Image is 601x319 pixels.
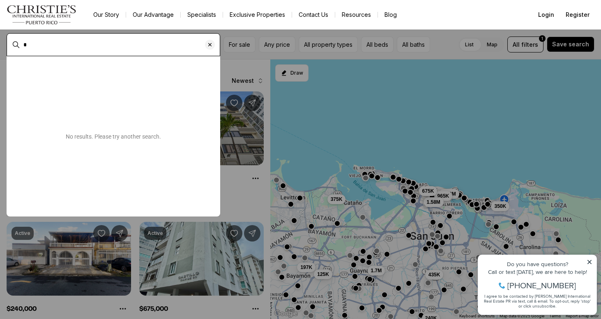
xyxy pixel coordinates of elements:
a: Exclusive Properties [223,9,292,21]
a: Our Advantage [126,9,180,21]
button: Contact Us [292,9,335,21]
span: Login [538,11,554,18]
div: Do you have questions? [9,18,119,24]
a: Resources [335,9,378,21]
p: No results. Please try another search. [7,133,220,140]
a: Our Story [87,9,126,21]
button: Login [533,7,559,23]
span: Register [566,11,589,18]
a: Blog [378,9,403,21]
a: Specialists [181,9,223,21]
div: Call or text [DATE], we are here to help! [9,26,119,32]
img: logo [7,5,77,25]
span: [PHONE_NUMBER] [34,39,102,47]
button: Register [561,7,594,23]
button: Clear search input [205,34,220,56]
span: I agree to be contacted by [PERSON_NAME] International Real Estate PR via text, call & email. To ... [10,50,117,66]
